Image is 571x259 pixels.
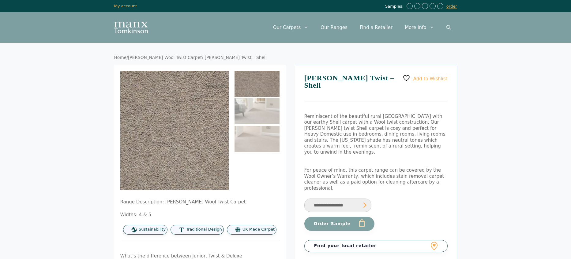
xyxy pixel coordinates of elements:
[120,71,280,190] img: Craven Shell
[120,212,280,218] p: Widths: 4 & 5
[304,114,448,155] p: Reminiscent of the beautiful rural [GEOGRAPHIC_DATA] with our earthy Shell carpet with a Wool twi...
[304,217,374,231] button: Order Sample
[304,74,448,101] h1: [PERSON_NAME] Twist – Shell
[139,227,166,232] span: Sustainability
[314,18,354,37] a: Our Ranges
[114,55,457,60] nav: Breadcrumb
[399,18,440,37] a: More Info
[385,4,405,9] span: Samples:
[440,18,457,37] a: Open Search Bar
[267,18,457,37] nav: Primary
[120,199,280,205] p: Range Description: [PERSON_NAME] Wool Twist Carpet
[446,4,457,9] a: order
[354,18,399,37] a: Find a Retailer
[128,55,202,60] a: [PERSON_NAME] Wool Twist Carpet
[304,167,448,191] p: For peace of mind, this carpet range can be covered by the Wool Owner’s Warranty, which includes ...
[235,71,280,97] img: Craven Shell
[403,74,447,82] a: Add to Wishlist
[114,22,148,33] img: Manx Tomkinson
[235,98,280,124] img: Craven Twist - Shell - Image 2
[114,55,127,60] a: Home
[304,240,448,252] a: Find your local retailer
[186,227,222,232] span: Traditional Design
[114,4,137,8] a: My account
[413,76,448,81] span: Add to Wishlist
[235,126,280,152] img: Craven Twist - Shell - Image 3
[242,227,275,232] span: UK Made Carpet
[267,18,315,37] a: Our Carpets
